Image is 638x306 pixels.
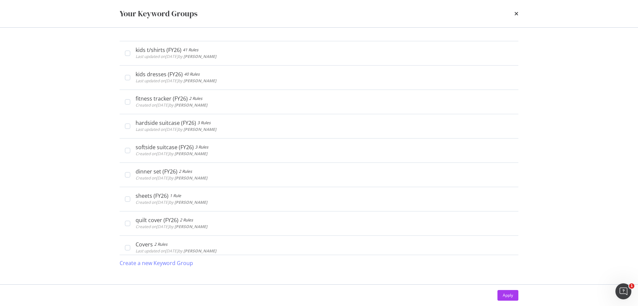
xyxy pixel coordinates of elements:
div: 40 Rules [184,71,200,78]
div: sheets (FY26) [136,192,168,199]
span: Created on [DATE] by [136,151,207,156]
div: kids t/shirts (FY26) [136,47,181,53]
div: quilt cover (FY26) [136,217,178,223]
span: 1 [629,283,634,289]
div: 3 Rules [195,144,208,151]
span: Created on [DATE] by [136,175,207,181]
span: Created on [DATE] by [136,224,207,229]
div: Apply [503,292,513,298]
div: softside suitcase (FY26) [136,144,194,151]
div: 1 Rule [170,192,181,199]
div: 2 Rules [180,217,193,223]
button: Create a new Keyword Group [120,255,193,271]
div: times [514,8,518,19]
div: 2 Rules [179,168,192,175]
b: [PERSON_NAME] [183,248,216,254]
div: 2 Rules [154,241,167,248]
span: Created on [DATE] by [136,199,207,205]
b: [PERSON_NAME] [183,54,216,59]
div: dinner set (FY26) [136,168,177,175]
b: [PERSON_NAME] [174,224,207,229]
div: 2 Rules [189,95,202,102]
iframe: Intercom live chat [615,283,631,299]
button: Apply [497,290,518,301]
span: Last updated on [DATE] by [136,248,216,254]
div: hardside suitcase (FY26) [136,120,196,126]
div: 41 Rules [183,47,198,53]
b: [PERSON_NAME] [174,199,207,205]
span: Last updated on [DATE] by [136,127,216,132]
b: [PERSON_NAME] [174,151,207,156]
div: Your Keyword Groups [120,8,197,19]
div: 3 Rules [197,120,211,126]
div: fitness tracker (FY26) [136,95,188,102]
span: Created on [DATE] by [136,102,207,108]
div: Covers [136,241,153,248]
span: Last updated on [DATE] by [136,78,216,84]
div: kids dresses (FY26) [136,71,183,78]
div: Create a new Keyword Group [120,259,193,267]
b: [PERSON_NAME] [183,78,216,84]
span: Last updated on [DATE] by [136,54,216,59]
b: [PERSON_NAME] [183,127,216,132]
b: [PERSON_NAME] [174,102,207,108]
b: [PERSON_NAME] [174,175,207,181]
